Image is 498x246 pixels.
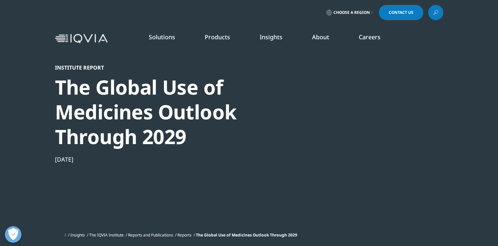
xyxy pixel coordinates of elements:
a: Insights [260,33,282,41]
a: Careers [359,33,380,41]
span: Contact Us [389,11,413,15]
a: Reports [177,232,192,238]
button: Open Preferences [5,226,21,243]
a: Contact Us [379,5,423,20]
a: Products [205,33,230,41]
nav: Primary [110,23,443,54]
div: [DATE] [55,155,281,163]
div: Institute Report [55,64,281,71]
span: Choose a Region [333,10,370,15]
a: Solutions [149,33,175,41]
img: IQVIA Healthcare Information Technology and Pharma Clinical Research Company [55,34,108,44]
span: The Global Use of Medicines Outlook Through 2029 [196,232,297,238]
a: The IQVIA Institute [89,232,124,238]
a: Insights [70,232,85,238]
div: The Global Use of Medicines Outlook Through 2029 [55,75,281,149]
a: Reports and Publications [128,232,173,238]
a: About [312,33,329,41]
